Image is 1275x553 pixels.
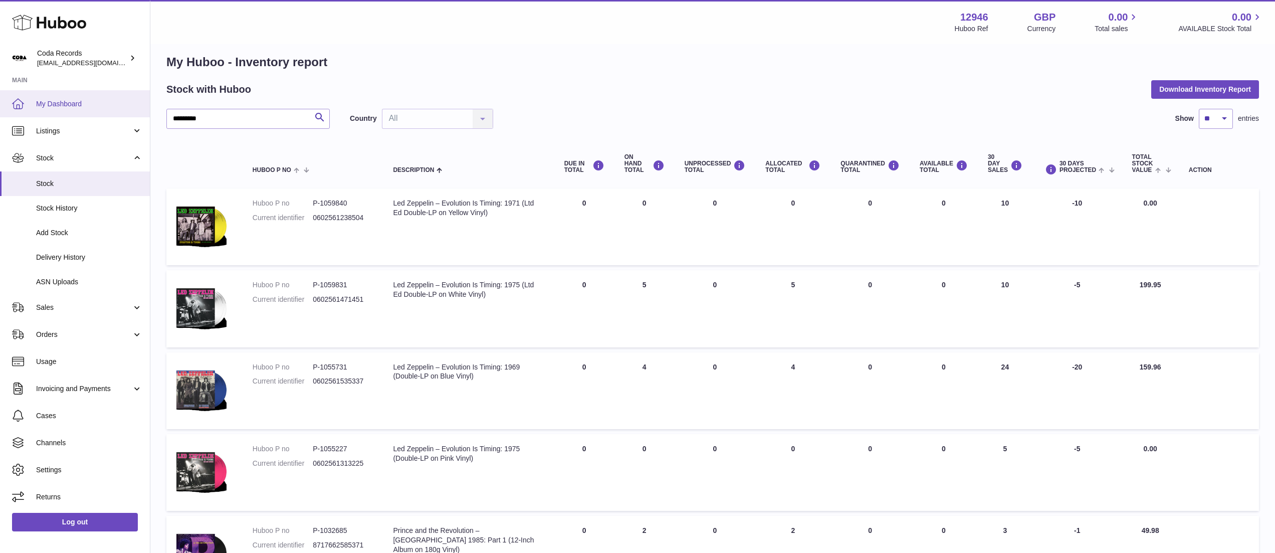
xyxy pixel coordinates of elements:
[36,204,142,213] span: Stock History
[176,444,227,498] img: product image
[1032,434,1122,511] td: -5
[253,540,313,550] dt: Current identifier
[36,303,132,312] span: Sales
[176,199,227,253] img: product image
[554,434,614,511] td: 0
[614,434,675,511] td: 0
[1140,363,1161,371] span: 159.96
[37,49,127,68] div: Coda Records
[868,445,872,453] span: 0
[868,363,872,371] span: 0
[988,154,1022,174] div: 30 DAY SALES
[36,126,132,136] span: Listings
[253,362,313,372] dt: Huboo P no
[1178,24,1263,34] span: AVAILABLE Stock Total
[910,352,978,429] td: 0
[393,280,544,299] div: Led Zeppelin – Evolution Is Timing: 1975 (Ltd Ed Double-LP on White Vinyl)
[1178,11,1263,34] a: 0.00 AVAILABLE Stock Total
[765,160,820,173] div: ALLOCATED Total
[1032,352,1122,429] td: -20
[176,280,227,334] img: product image
[685,160,746,173] div: UNPROCESSED Total
[36,357,142,366] span: Usage
[910,270,978,347] td: 0
[675,270,756,347] td: 0
[36,411,142,421] span: Cases
[1132,154,1153,174] span: Total stock value
[675,434,756,511] td: 0
[313,459,373,468] dd: 0602561313225
[313,280,373,290] dd: P-1059831
[1144,445,1157,453] span: 0.00
[755,352,830,429] td: 4
[1144,199,1157,207] span: 0.00
[1238,114,1259,123] span: entries
[313,444,373,454] dd: P-1055227
[253,295,313,304] dt: Current identifier
[313,540,373,550] dd: 8717662585371
[910,189,978,265] td: 0
[868,526,872,534] span: 0
[1140,281,1161,289] span: 199.95
[675,189,756,265] td: 0
[313,526,373,535] dd: P-1032685
[978,352,1032,429] td: 24
[350,114,377,123] label: Country
[614,352,675,429] td: 4
[253,444,313,454] dt: Huboo P no
[393,167,434,173] span: Description
[253,199,313,208] dt: Huboo P no
[675,352,756,429] td: 0
[1034,11,1055,24] strong: GBP
[12,51,27,66] img: haz@pcatmedia.com
[1175,114,1194,123] label: Show
[313,295,373,304] dd: 0602561471451
[36,253,142,262] span: Delivery History
[910,434,978,511] td: 0
[840,160,900,173] div: QUARANTINED Total
[253,526,313,535] dt: Huboo P no
[624,154,665,174] div: ON HAND Total
[393,362,544,382] div: Led Zeppelin – Evolution Is Timing: 1969 (Double-LP on Blue Vinyl)
[253,213,313,223] dt: Current identifier
[1189,167,1249,173] div: Action
[1027,24,1056,34] div: Currency
[393,444,544,463] div: Led Zeppelin – Evolution Is Timing: 1975 (Double-LP on Pink Vinyl)
[1151,80,1259,98] button: Download Inventory Report
[755,189,830,265] td: 0
[36,492,142,502] span: Returns
[920,160,968,173] div: AVAILABLE Total
[36,438,142,448] span: Channels
[1109,11,1128,24] span: 0.00
[313,377,373,386] dd: 0602561535337
[978,189,1032,265] td: 10
[554,189,614,265] td: 0
[253,377,313,386] dt: Current identifier
[313,199,373,208] dd: P-1059840
[1032,270,1122,347] td: -5
[36,277,142,287] span: ASN Uploads
[564,160,604,173] div: DUE IN TOTAL
[12,513,138,531] a: Log out
[978,434,1032,511] td: 5
[36,153,132,163] span: Stock
[554,270,614,347] td: 0
[176,362,227,417] img: product image
[313,362,373,372] dd: P-1055731
[393,199,544,218] div: Led Zeppelin – Evolution Is Timing: 1971 (Ltd Ed Double-LP on Yellow Vinyl)
[166,83,251,96] h2: Stock with Huboo
[554,352,614,429] td: 0
[37,59,147,67] span: [EMAIL_ADDRESS][DOMAIN_NAME]
[1095,11,1139,34] a: 0.00 Total sales
[614,189,675,265] td: 0
[978,270,1032,347] td: 10
[1142,526,1159,534] span: 49.98
[614,270,675,347] td: 5
[166,54,1259,70] h1: My Huboo - Inventory report
[960,11,988,24] strong: 12946
[755,434,830,511] td: 0
[253,280,313,290] dt: Huboo P no
[868,199,872,207] span: 0
[36,465,142,475] span: Settings
[253,167,291,173] span: Huboo P no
